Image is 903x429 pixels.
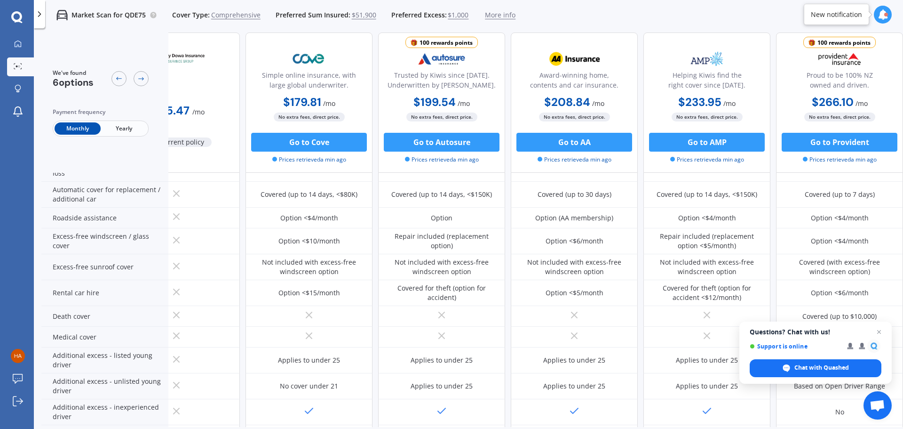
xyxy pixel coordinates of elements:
[650,232,763,251] div: Repair included (replacement option <$5/month)
[808,40,815,46] img: points
[41,208,168,228] div: Roadside assistance
[278,288,340,298] div: Option <$15/month
[172,10,210,20] span: Cover Type:
[323,99,335,108] span: / mo
[535,213,613,223] div: Option (AA membership)
[783,258,896,276] div: Covered (with excess-free windscreen option)
[543,381,605,391] div: Applies to under 25
[676,356,738,365] div: Applies to under 25
[71,10,146,20] p: Market Scan for QDE75
[253,258,365,276] div: Not included with excess-free windscreen option
[650,258,763,276] div: Not included with excess-free windscreen option
[804,113,875,121] span: No extra fees, direct price.
[385,258,498,276] div: Not included with excess-free windscreen option
[53,76,94,89] span: 6 options
[41,399,168,425] div: Additional excess - inexperienced driver
[805,190,875,199] div: Covered (up to 7 days)
[458,99,470,108] span: / mo
[211,10,261,20] span: Comprehensive
[280,381,338,391] div: No cover under 21
[538,190,611,199] div: Covered (up to 30 days)
[794,381,885,391] div: Based on Open Driver Range
[811,10,862,19] div: New notification
[41,373,168,399] div: Additional excess - unlisted young driver
[835,407,844,417] div: No
[485,10,515,20] span: More info
[678,213,736,223] div: Option <$4/month
[41,306,168,327] div: Death cover
[516,133,632,152] button: Go to AA
[53,107,149,117] div: Payment frequency
[192,107,205,116] span: / mo
[411,47,473,71] img: Autosure.webp
[808,47,871,71] img: Provident.png
[283,95,321,109] b: $179.81
[670,155,744,164] span: Prices retrieved a min ago
[803,155,877,164] span: Prices retrieved a min ago
[406,113,477,121] span: No extra fees, direct price.
[391,10,447,20] span: Preferred Excess:
[672,113,743,121] span: No extra fees, direct price.
[794,364,849,372] span: Chat with Quashed
[391,190,492,199] div: Covered (up to 14 days, <$150K)
[41,327,168,348] div: Medical cover
[41,254,168,280] div: Excess-free sunroof cover
[386,70,497,94] div: Trusted by Kiwis since [DATE]. Underwritten by [PERSON_NAME].
[544,95,590,109] b: $208.84
[519,70,630,94] div: Award-winning home, contents and car insurance.
[750,359,881,377] span: Chat with Quashed
[251,133,367,152] button: Go to Cove
[145,47,207,71] img: AIOI.png
[385,232,498,251] div: Repair included (replacement option)
[41,182,168,208] div: Automatic cover for replacement / additional car
[651,70,762,94] div: Helping Kiwis find the right cover since [DATE].
[811,236,869,246] div: Option <$4/month
[278,47,340,71] img: Cove.webp
[278,356,340,365] div: Applies to under 25
[253,70,364,94] div: Simple online insurance, with large global underwriter.
[272,155,346,164] span: Prices retrieved a min ago
[278,236,340,246] div: Option <$10/month
[863,391,892,420] a: Open chat
[782,133,897,152] button: Go to Provident
[41,228,168,254] div: Excess-free windscreen / glass cover
[411,381,473,391] div: Applies to under 25
[41,280,168,306] div: Rental car hire
[518,258,631,276] div: Not included with excess-free windscreen option
[543,356,605,365] div: Applies to under 25
[56,9,68,21] img: car.f15378c7a67c060ca3f3.svg
[413,95,456,109] b: $199.54
[420,38,473,48] div: 100 rewards points
[657,190,757,199] div: Covered (up to 14 days, <$150K)
[649,133,765,152] button: Go to AMP
[274,113,345,121] span: No extra fees, direct price.
[53,69,94,77] span: We've found
[384,133,499,152] button: Go to Autosure
[676,381,738,391] div: Applies to under 25
[261,190,357,199] div: Covered (up to 14 days, <$80K)
[802,312,877,321] div: Covered (up to $10,000)
[431,213,452,223] div: Option
[11,349,25,363] img: a727fec7add93e4051c24d3bf49f4633
[784,70,895,94] div: Proud to be 100% NZ owned and driven.
[678,95,721,109] b: $233.95
[411,40,417,46] img: points
[543,47,605,71] img: AA.webp
[276,10,350,20] span: Preferred Sum Insured:
[592,99,604,108] span: / mo
[539,113,610,121] span: No extra fees, direct price.
[101,122,147,135] span: Yearly
[546,236,603,246] div: Option <$6/month
[142,138,212,147] span: My current policy
[750,343,840,350] span: Support is online
[385,283,498,302] div: Covered for theft (option for accident)
[676,47,738,71] img: AMP.webp
[411,356,473,365] div: Applies to under 25
[41,348,168,373] div: Additional excess - listed young driver
[811,288,869,298] div: Option <$6/month
[650,283,763,302] div: Covered for theft (option for accident <$12/month)
[405,155,479,164] span: Prices retrieved a min ago
[723,99,736,108] span: / mo
[538,155,611,164] span: Prices retrieved a min ago
[811,213,869,223] div: Option <$4/month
